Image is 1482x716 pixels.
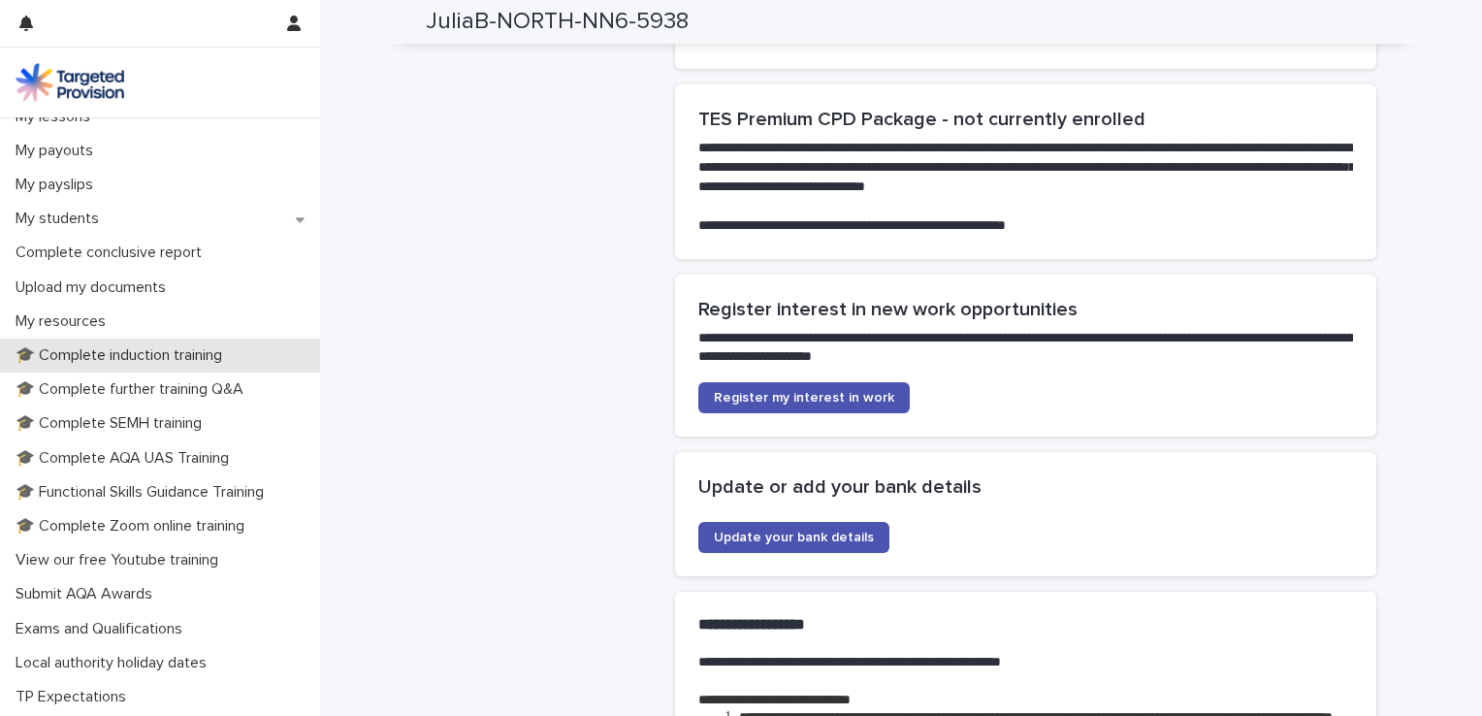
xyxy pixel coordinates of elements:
p: My students [8,210,114,228]
p: 🎓 Functional Skills Guidance Training [8,483,279,502]
p: 🎓 Complete further training Q&A [8,380,259,399]
p: View our free Youtube training [8,551,234,570]
p: 🎓 Complete SEMH training [8,414,217,433]
p: My lessons [8,108,106,126]
h2: TES Premium CPD Package - not currently enrolled [698,108,1353,131]
span: Update your bank details [714,531,874,544]
h2: Register interest in new work opportunities [698,298,1353,321]
p: My payslips [8,176,109,194]
img: M5nRWzHhSzIhMunXDL62 [16,63,124,102]
p: 🎓 Complete induction training [8,346,238,365]
p: 🎓 Complete AQA UAS Training [8,449,244,468]
p: TP Expectations [8,688,142,706]
span: Register my interest in work [714,391,894,405]
p: 🎓 Complete Zoom online training [8,517,260,536]
p: Exams and Qualifications [8,620,198,638]
p: My payouts [8,142,109,160]
h2: Update or add your bank details [698,475,1353,499]
p: Local authority holiday dates [8,654,222,672]
a: Update your bank details [698,522,889,553]
p: Submit AQA Awards [8,585,168,603]
a: Register my interest in work [698,382,910,413]
p: Upload my documents [8,278,181,297]
p: Complete conclusive report [8,244,217,262]
p: My resources [8,312,121,331]
h2: JuliaB-NORTH-NN6-5938 [426,8,689,36]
